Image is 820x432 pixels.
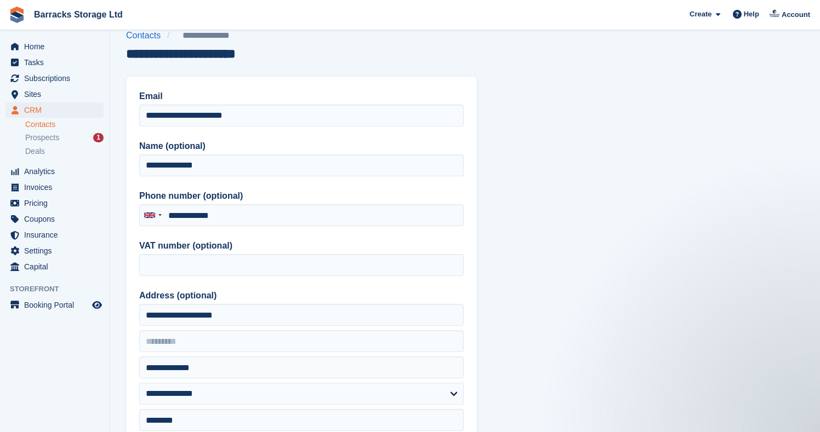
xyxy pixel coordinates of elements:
a: Deals [25,146,104,157]
span: CRM [24,102,90,118]
span: Capital [24,259,90,274]
a: menu [5,87,104,102]
span: Analytics [24,164,90,179]
span: Invoices [24,180,90,195]
span: Sites [24,87,90,102]
div: United Kingdom: +44 [140,205,165,226]
label: VAT number (optional) [139,239,464,252]
a: menu [5,102,104,118]
label: Address (optional) [139,289,464,302]
span: Home [24,39,90,54]
a: menu [5,164,104,179]
img: Jack Ward [769,9,780,20]
span: Create [690,9,711,20]
span: Subscriptions [24,71,90,86]
span: Coupons [24,211,90,227]
a: menu [5,195,104,211]
a: menu [5,243,104,258]
div: 1 [93,133,104,142]
a: Contacts [25,119,104,130]
a: menu [5,211,104,227]
span: Help [744,9,759,20]
label: Name (optional) [139,140,464,153]
a: Contacts [126,29,167,42]
label: Phone number (optional) [139,189,464,203]
a: menu [5,259,104,274]
a: Barracks Storage Ltd [30,5,127,24]
span: Insurance [24,227,90,243]
span: Tasks [24,55,90,70]
span: Deals [25,146,45,157]
span: Booking Portal [24,297,90,313]
a: menu [5,55,104,70]
span: Account [782,9,810,20]
span: Pricing [24,195,90,211]
nav: breadcrumbs [126,29,260,42]
a: menu [5,71,104,86]
span: Prospects [25,133,59,143]
a: menu [5,227,104,243]
span: Storefront [10,284,109,295]
span: Settings [24,243,90,258]
a: menu [5,297,104,313]
img: stora-icon-8386f47178a22dfd0bd8f6a31ec36ba5ce8667c1dd55bd0f319d3a0aa187defe.svg [9,7,25,23]
a: Preview store [90,298,104,312]
a: menu [5,39,104,54]
label: Email [139,90,464,103]
a: Prospects 1 [25,132,104,143]
a: menu [5,180,104,195]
